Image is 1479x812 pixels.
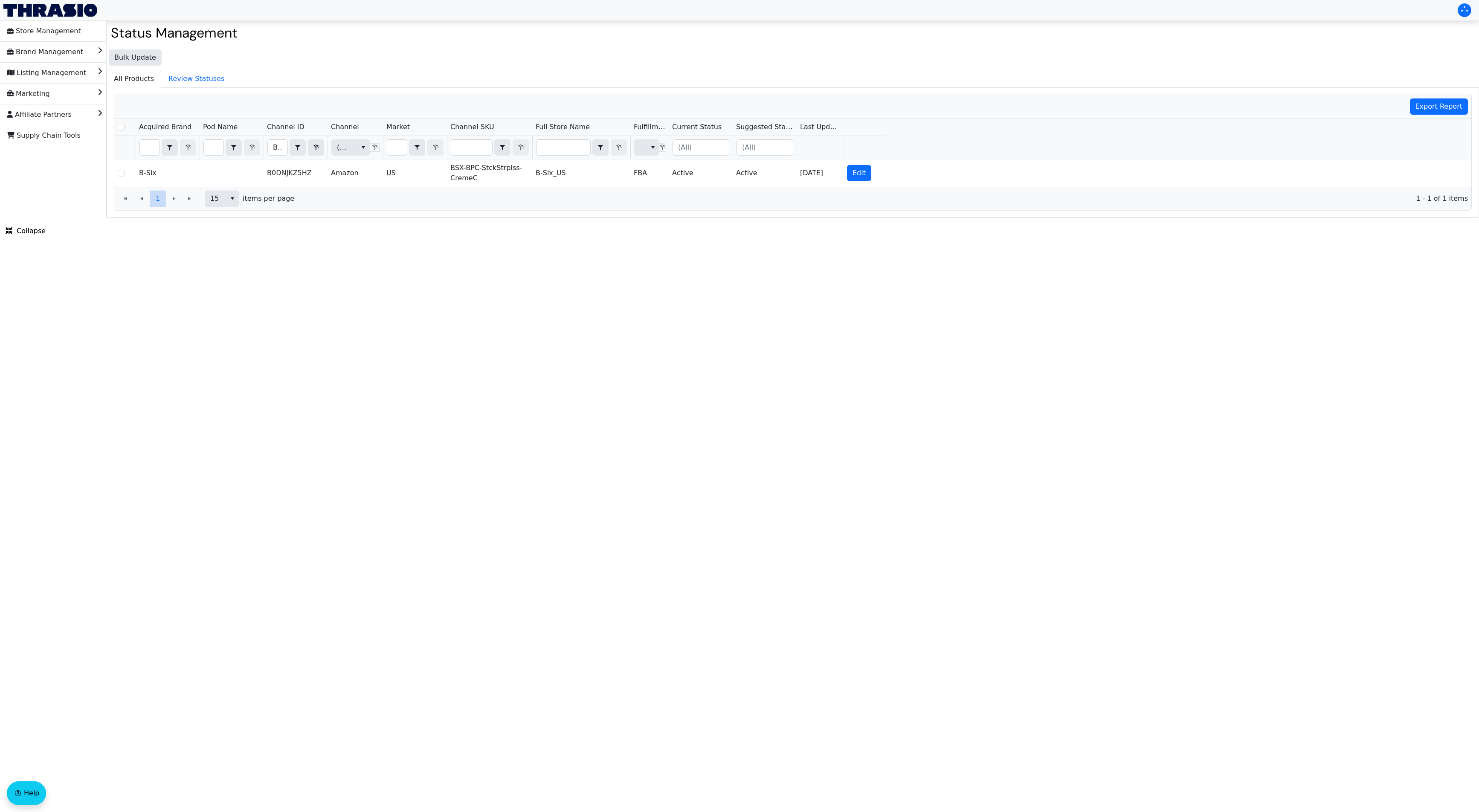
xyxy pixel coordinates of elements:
th: Filter [733,136,797,159]
td: Amazon [328,159,383,187]
button: select [162,140,177,155]
span: Channel SKU [450,122,494,132]
input: (All) [673,140,729,155]
span: Channel [331,122,359,132]
div: Page 1 of 1 [114,187,1471,210]
input: Filter [268,140,287,155]
button: select [647,140,659,155]
span: Edit [853,168,866,178]
input: Select Row [118,124,125,130]
input: Filter [536,140,590,155]
button: select [226,191,238,206]
span: Pod Name [203,122,238,132]
td: B-Six [136,159,200,187]
span: Suggested Status [736,122,793,132]
button: select [290,140,305,155]
span: Affiliate Partners [7,108,72,121]
button: select [593,140,608,155]
button: Help floatingactionbutton [7,781,46,805]
span: Collapse [6,226,46,236]
button: select [495,140,510,155]
button: Export Report [1410,98,1468,115]
span: Choose Operator [290,139,306,156]
span: Last Update [800,122,840,132]
td: [DATE] [797,159,844,187]
span: Choose Operator [494,139,510,156]
span: 1 [156,194,160,204]
span: Choose Operator [592,139,609,156]
span: Channel ID [267,122,304,132]
td: Active [733,159,797,187]
button: select [409,140,425,155]
th: Filter [200,136,264,159]
td: B0DNJKZ5HZ [264,159,328,187]
span: Brand Management [7,45,83,59]
td: FBA [630,159,669,187]
input: (All) [737,140,793,155]
span: items per page [243,194,294,204]
button: Clear [308,139,324,156]
input: Filter [387,140,407,155]
th: Filter [630,136,669,159]
span: Choose Operator [409,139,425,156]
button: Bulk Update [109,49,162,66]
input: Filter [140,140,159,155]
input: Select Row [118,170,125,176]
th: Filter [447,136,532,159]
img: Thrasio Logo [3,4,97,17]
input: Filter [204,140,223,155]
span: Full Store Name [536,122,590,132]
span: Current Status [672,122,722,132]
span: Marketing [7,87,50,101]
button: Page 1 [150,191,166,207]
th: Filter [136,136,200,159]
button: Edit [847,165,871,181]
button: select [357,140,369,155]
td: Active [669,159,733,187]
span: Choose Operator [162,139,178,156]
th: Filter [264,136,328,159]
th: Filter [328,136,383,159]
span: Fulfillment [634,122,665,132]
span: Market [386,122,410,132]
span: Help [24,788,39,798]
span: Page size [205,191,239,207]
td: B-Six_US [532,159,630,187]
span: (All) [337,142,350,153]
td: BSX-BPC-StckStrplss-CremeC [447,159,532,187]
input: Filter [451,140,492,155]
span: 1 - 1 of 1 items [301,194,1468,204]
span: Acquired Brand [139,122,191,132]
th: Filter [532,136,630,159]
span: Choose Operator [226,139,242,156]
span: All Products [107,70,161,87]
span: Listing Management [7,66,86,80]
span: Review Statuses [162,70,231,87]
span: 15 [210,194,221,204]
button: select [226,140,241,155]
td: US [383,159,447,187]
span: Store Management [7,24,81,38]
th: Filter [383,136,447,159]
h2: Status Management [111,25,1475,41]
span: Supply Chain Tools [7,129,81,142]
span: Export Report [1415,101,1463,112]
th: Filter [669,136,733,159]
span: Bulk Update [114,52,156,63]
